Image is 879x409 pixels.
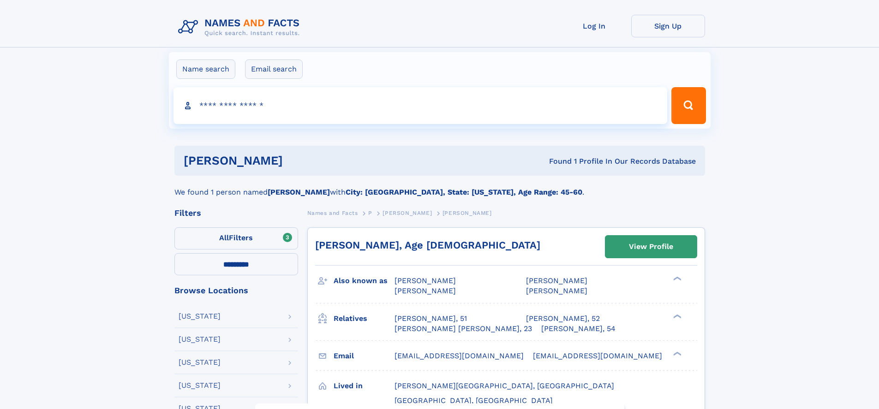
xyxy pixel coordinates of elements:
[671,313,682,319] div: ❯
[179,382,221,389] div: [US_STATE]
[631,15,705,37] a: Sign Up
[184,155,416,166] h1: [PERSON_NAME]
[671,87,706,124] button: Search Button
[179,313,221,320] div: [US_STATE]
[268,188,330,196] b: [PERSON_NAME]
[383,207,432,219] a: [PERSON_NAME]
[395,286,456,295] span: [PERSON_NAME]
[245,59,303,79] label: Email search
[541,324,616,334] a: [PERSON_NAME], 54
[605,236,697,258] a: View Profile
[395,381,614,390] span: [PERSON_NAME][GEOGRAPHIC_DATA], [GEOGRAPHIC_DATA]
[334,348,395,364] h3: Email
[174,209,298,217] div: Filters
[368,210,372,216] span: P
[307,207,358,219] a: Names and Facts
[315,239,540,251] a: [PERSON_NAME], Age [DEMOGRAPHIC_DATA]
[526,314,600,324] a: [PERSON_NAME], 52
[383,210,432,216] span: [PERSON_NAME]
[179,359,221,366] div: [US_STATE]
[395,396,553,405] span: [GEOGRAPHIC_DATA], [GEOGRAPHIC_DATA]
[395,276,456,285] span: [PERSON_NAME]
[174,286,298,295] div: Browse Locations
[442,210,492,216] span: [PERSON_NAME]
[416,156,696,166] div: Found 1 Profile In Our Records Database
[395,324,532,334] a: [PERSON_NAME] [PERSON_NAME], 23
[346,188,582,196] b: City: [GEOGRAPHIC_DATA], State: [US_STATE], Age Range: 45-60
[174,176,705,198] div: We found 1 person named with .
[395,314,467,324] a: [PERSON_NAME], 51
[174,15,307,40] img: Logo Names and Facts
[395,351,524,360] span: [EMAIL_ADDRESS][DOMAIN_NAME]
[173,87,668,124] input: search input
[526,276,587,285] span: [PERSON_NAME]
[629,236,673,257] div: View Profile
[219,233,229,242] span: All
[671,276,682,282] div: ❯
[179,336,221,343] div: [US_STATE]
[334,378,395,394] h3: Lived in
[176,59,235,79] label: Name search
[671,350,682,356] div: ❯
[174,227,298,249] label: Filters
[368,207,372,219] a: P
[557,15,631,37] a: Log In
[526,286,587,295] span: [PERSON_NAME]
[334,311,395,326] h3: Relatives
[533,351,662,360] span: [EMAIL_ADDRESS][DOMAIN_NAME]
[334,273,395,289] h3: Also known as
